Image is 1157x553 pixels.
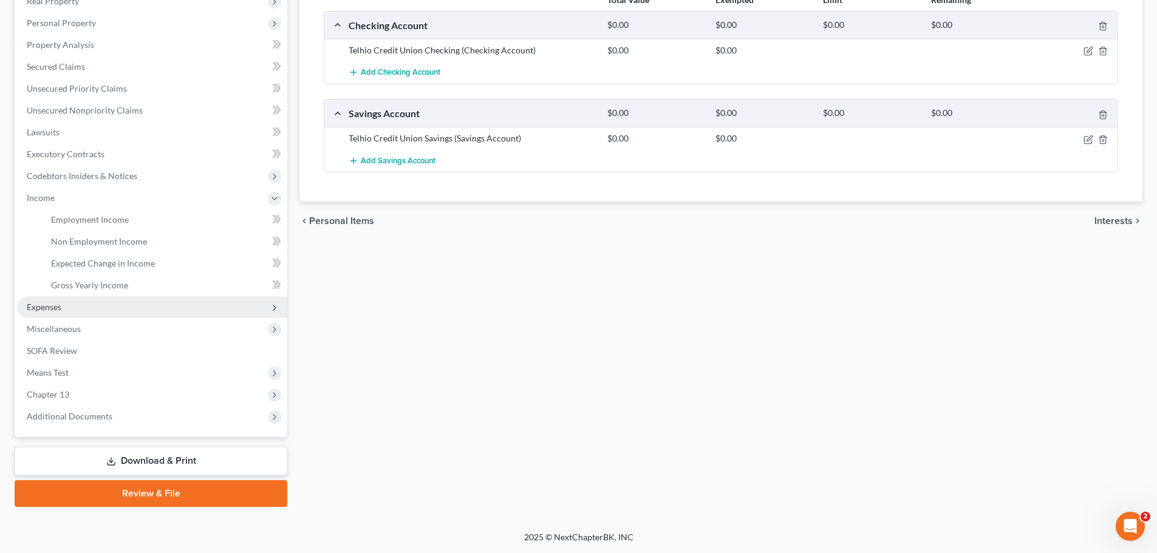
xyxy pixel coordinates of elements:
[1094,216,1133,226] span: Interests
[27,367,69,378] span: Means Test
[601,44,709,56] div: $0.00
[41,253,287,274] a: Expected Change in Income
[17,56,287,78] a: Secured Claims
[27,61,85,72] span: Secured Claims
[1094,216,1142,226] button: Interests chevron_right
[361,156,435,166] span: Add Savings Account
[709,19,817,31] div: $0.00
[17,78,287,100] a: Unsecured Priority Claims
[27,192,55,203] span: Income
[349,149,435,172] button: Add Savings Account
[925,19,1032,31] div: $0.00
[15,447,287,475] a: Download & Print
[233,531,925,553] div: 2025 © NextChapterBK, INC
[17,143,287,165] a: Executory Contracts
[343,19,601,32] div: Checking Account
[27,345,77,356] span: SOFA Review
[343,107,601,120] div: Savings Account
[309,216,374,226] span: Personal Items
[709,107,817,119] div: $0.00
[51,214,129,225] span: Employment Income
[817,19,924,31] div: $0.00
[343,44,601,56] div: Telhio Credit Union Checking (Checking Account)
[51,280,128,290] span: Gross Yearly Income
[1116,512,1145,541] iframe: Intercom live chat
[51,236,147,246] span: Non Employment Income
[27,83,127,93] span: Unsecured Priority Claims
[27,149,104,159] span: Executory Contracts
[51,258,155,268] span: Expected Change in Income
[27,171,137,181] span: Codebtors Insiders & Notices
[299,216,309,226] i: chevron_left
[17,100,287,121] a: Unsecured Nonpriority Claims
[601,107,709,119] div: $0.00
[27,18,96,28] span: Personal Property
[1141,512,1150,521] span: 2
[15,480,287,507] a: Review & File
[27,389,69,399] span: Chapter 13
[1133,216,1142,226] i: chevron_right
[817,107,924,119] div: $0.00
[709,132,817,144] div: $0.00
[27,105,143,115] span: Unsecured Nonpriority Claims
[17,34,287,56] a: Property Analysis
[27,39,94,50] span: Property Analysis
[299,216,374,226] button: chevron_left Personal Items
[27,302,61,312] span: Expenses
[349,61,440,84] button: Add Checking Account
[41,209,287,231] a: Employment Income
[601,132,709,144] div: $0.00
[709,44,817,56] div: $0.00
[27,411,112,421] span: Additional Documents
[27,127,60,137] span: Lawsuits
[27,324,81,334] span: Miscellaneous
[601,19,709,31] div: $0.00
[17,340,287,362] a: SOFA Review
[41,231,287,253] a: Non Employment Income
[343,132,601,144] div: Telhio Credit Union Savings (Savings Account)
[41,274,287,296] a: Gross Yearly Income
[17,121,287,143] a: Lawsuits
[925,107,1032,119] div: $0.00
[361,68,440,78] span: Add Checking Account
